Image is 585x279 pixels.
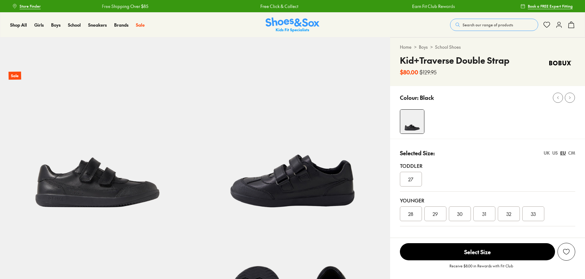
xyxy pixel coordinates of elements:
[114,22,129,28] a: Brands
[195,37,390,232] img: 5-522534_1
[568,150,575,156] div: CM
[102,3,148,9] a: Free Shipping Over $85
[482,210,486,217] span: 31
[400,197,575,204] div: Younger
[51,22,61,28] a: Boys
[546,54,575,72] img: Vendor logo
[433,210,438,217] span: 29
[260,3,298,9] a: Free Click & Collect
[449,263,513,274] p: Receive $8.00 in Rewards with Fit Club
[457,210,463,217] span: 30
[506,210,511,217] span: 32
[400,68,418,76] b: $80.00
[34,22,44,28] a: Girls
[560,150,566,156] div: EU
[88,22,107,28] a: Sneakers
[136,22,145,28] a: Sale
[408,210,413,217] span: 28
[400,149,435,157] p: Selected Size:
[12,1,41,12] a: Store Finder
[400,110,424,134] img: 4-522533_1
[400,93,419,102] p: Colour:
[435,44,461,50] a: School Shoes
[400,162,575,169] div: Toddler
[419,44,428,50] a: Boys
[557,243,575,261] button: Add to Wishlist
[9,72,21,80] p: Sale
[400,44,412,50] a: Home
[408,175,413,183] span: 27
[531,210,536,217] span: 33
[20,3,41,9] span: Store Finder
[463,22,513,28] span: Search our range of products
[10,22,27,28] a: Shop All
[266,17,319,32] img: SNS_Logo_Responsive.svg
[544,150,550,156] div: UK
[419,68,437,76] s: $129.95
[420,93,434,102] p: Black
[552,150,558,156] div: US
[400,236,575,243] div: Unsure on sizing? We have a range of resources to help
[400,54,509,67] h4: Kid+Traverse Double Strap
[266,17,319,32] a: Shoes & Sox
[528,3,573,9] span: Book a FREE Expert Fitting
[400,44,575,50] div: > >
[520,1,573,12] a: Book a FREE Expert Fitting
[68,22,81,28] a: School
[412,3,455,9] a: Earn Fit Club Rewards
[400,243,555,261] button: Select Size
[450,19,538,31] button: Search our range of products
